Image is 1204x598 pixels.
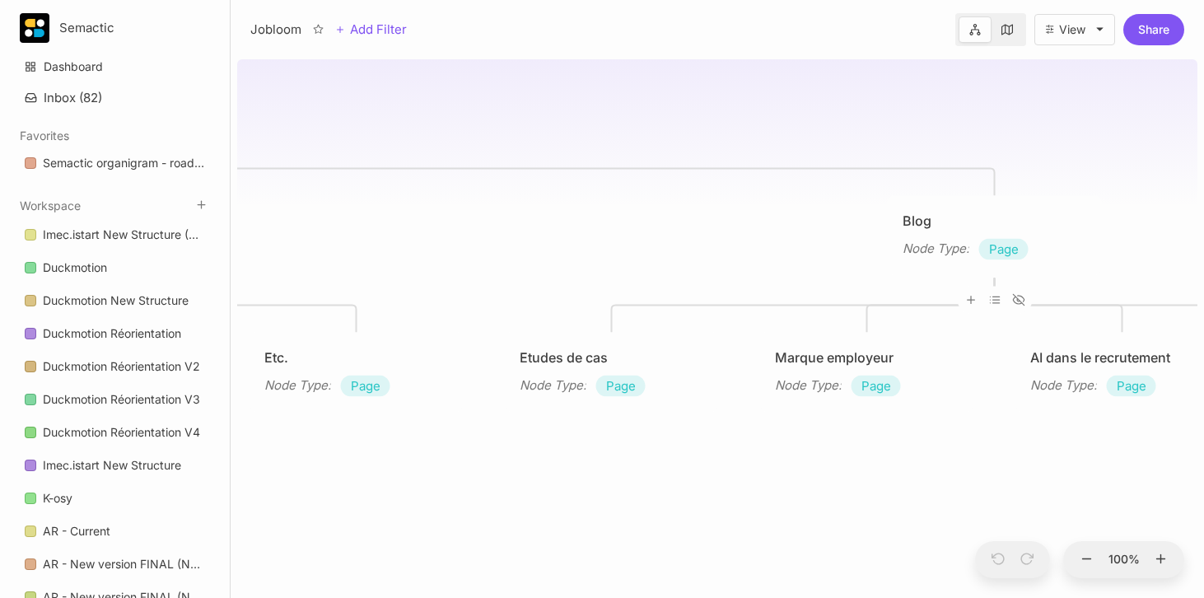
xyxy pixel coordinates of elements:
div: Node Type : [903,239,969,259]
a: Semactic organigram - roadmap 2026 [15,147,215,179]
div: Favorites [15,142,215,185]
button: 100% [1104,541,1144,579]
div: Imec.istart New Structure (Clone) [43,225,205,245]
a: Duckmotion [15,252,215,283]
a: Dashboard [15,51,215,82]
span: Add Filter [345,20,407,40]
div: AR - Current [43,521,110,541]
button: Inbox (82) [15,83,215,112]
div: Semactic [59,21,184,35]
span: Page [606,376,636,396]
div: K-osy [15,483,215,515]
div: Duckmotion Réorientation V4 [15,417,215,449]
div: Etc.Node Type:Page [249,332,464,413]
button: View [1034,14,1115,45]
span: Page [1117,376,1146,396]
button: Add Filter [335,20,407,40]
div: Duckmotion New Structure [15,285,215,317]
div: Semactic organigram - roadmap 2026 [43,153,205,173]
a: Duckmotion Réorientation V2 [15,351,215,382]
div: Imec.istart New Structure [15,450,215,482]
div: Node Type : [520,376,586,395]
a: Imec.istart New Structure [15,450,215,481]
span: Page [861,376,891,396]
div: Duckmotion Réorientation V2 [43,357,200,376]
a: AR - New version FINAL (Neolith) [15,549,215,580]
a: Duckmotion Réorientation [15,318,215,349]
div: Duckmotion New Structure [43,291,189,311]
a: AR - Current [15,516,215,547]
div: Duckmotion Réorientation [15,318,215,350]
a: Duckmotion New Structure [15,285,215,316]
div: Semactic organigram - roadmap 2026 [15,147,215,180]
div: AR - New version FINAL (Neolith) [43,554,205,574]
div: Duckmotion Réorientation V3 [15,384,215,416]
a: Imec.istart New Structure (Clone) [15,219,215,250]
div: Etudes de casNode Type:Page [504,332,720,413]
div: Duckmotion Réorientation V4 [43,423,200,442]
a: K-osy [15,483,215,514]
span: Page [351,376,380,396]
a: Duckmotion Réorientation V3 [15,384,215,415]
button: Workspace [20,199,81,213]
button: Favorites [20,128,69,142]
div: Node Type : [264,376,331,395]
button: Semactic [20,13,210,43]
div: Etc. [264,348,449,367]
div: BlogNode Type:Page [887,195,1103,276]
div: AR - Current [15,516,215,548]
div: Duckmotion Réorientation V3 [43,390,200,409]
div: Duckmotion [15,252,215,284]
span: Page [989,240,1019,259]
div: Jobloom [250,20,301,40]
div: Node Type : [1030,376,1097,395]
div: Duckmotion Réorientation V2 [15,351,215,383]
div: Imec.istart New Structure [43,456,181,475]
button: Share [1123,14,1184,45]
div: Imec.istart New Structure (Clone) [15,219,215,251]
div: Marque employeurNode Type:Page [759,332,975,413]
div: Duckmotion [43,258,107,278]
div: Blog [903,211,1087,231]
div: Marque employeur [775,348,959,367]
div: Duckmotion Réorientation [43,324,181,343]
div: Etudes de cas [520,348,704,367]
a: Duckmotion Réorientation V4 [15,417,215,448]
div: Node Type : [775,376,842,395]
div: AR - New version FINAL (Neolith) [15,549,215,581]
div: K-osy [43,488,72,508]
div: View [1059,23,1085,36]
